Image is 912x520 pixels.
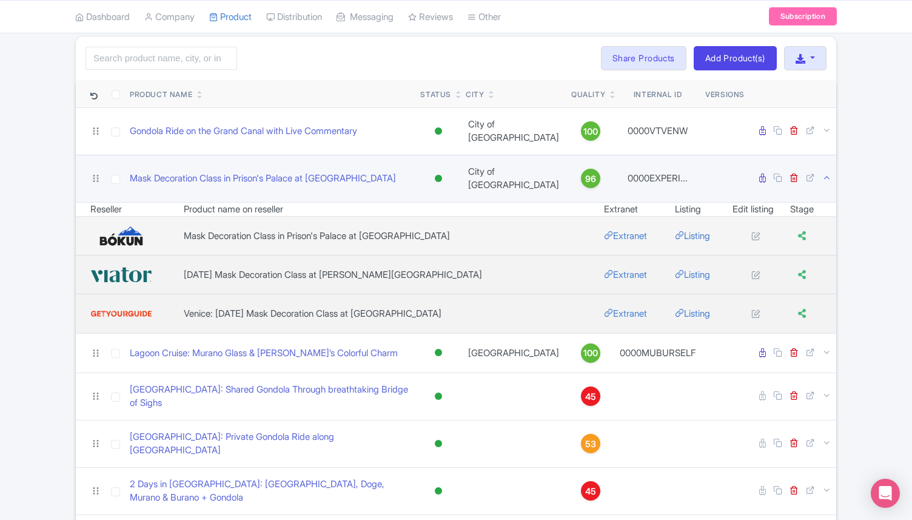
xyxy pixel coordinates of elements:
[90,265,152,285] img: vbqrramwp3xkpi4ekcjz.svg
[130,89,192,100] div: Product Name
[466,89,484,100] div: City
[585,437,596,451] span: 53
[461,107,566,155] td: City of [GEOGRAPHIC_DATA]
[461,333,566,373] td: [GEOGRAPHIC_DATA]
[571,387,610,406] a: 45
[604,230,647,241] a: Extranet
[615,333,700,373] td: 0000MUBURSELF
[432,170,444,187] div: Active
[694,46,777,70] a: Add Product(s)
[130,172,396,186] a: Mask Decoration Class in Prison's Palace at [GEOGRAPHIC_DATA]
[675,230,710,241] a: Listing
[604,269,647,280] a: Extranet
[601,46,686,70] a: Share Products
[184,203,604,217] td: Product name on reseller
[184,294,604,333] td: Venice: [DATE] Mask Decoration Class at [GEOGRAPHIC_DATA]
[571,169,610,188] a: 96
[432,344,444,362] div: Active
[871,479,900,508] div: Open Intercom Messenger
[604,203,675,217] td: Extranet
[85,47,237,70] input: Search product name, city, or interal id
[420,89,451,100] div: Status
[675,203,725,217] td: Listing
[571,89,605,100] div: Quality
[130,478,411,505] a: 2 Days in [GEOGRAPHIC_DATA]: [GEOGRAPHIC_DATA], Doge, Murano & Burano + Gondola
[615,80,700,108] th: Internal ID
[432,388,444,405] div: Active
[585,172,596,186] span: 96
[675,308,710,319] a: Listing
[571,343,610,363] a: 100
[583,125,598,138] span: 100
[461,155,566,202] td: City of [GEOGRAPHIC_DATA]
[571,434,610,453] a: 53
[432,123,444,140] div: Active
[782,203,836,217] td: Stage
[184,255,604,294] td: [DATE] Mask Decoration Class at [PERSON_NAME][GEOGRAPHIC_DATA]
[585,390,596,404] span: 45
[769,7,837,25] a: Subscription
[130,124,357,138] a: Gondola Ride on the Grand Canal with Live Commentary
[700,80,749,108] th: Versions
[90,303,152,324] img: o0sjzowjcva6lv7rkc9y.svg
[585,485,596,498] span: 45
[76,203,184,217] td: Reseller
[615,155,700,202] td: 0000EXPERI...
[571,481,610,501] a: 45
[615,107,700,155] td: 0000VTVENW
[130,383,411,410] a: [GEOGRAPHIC_DATA]: Shared Gondola Through breathtaking Bridge of Sighs
[604,308,647,319] a: Extranet
[432,482,444,500] div: Active
[130,430,411,458] a: [GEOGRAPHIC_DATA]: Private Gondola Ride along [GEOGRAPHIC_DATA]
[130,346,398,360] a: Lagoon Cruise: Murano Glass & [PERSON_NAME]’s Colorful Charm
[724,203,782,217] td: Edit listing
[184,217,604,255] td: Mask Decoration Class in Prison's Palace at [GEOGRAPHIC_DATA]
[583,346,598,360] span: 100
[432,435,444,453] div: Active
[571,121,610,141] a: 100
[675,269,710,280] a: Listing
[90,226,152,246] img: ukn6pmczrjpsj7tjs5md.svg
